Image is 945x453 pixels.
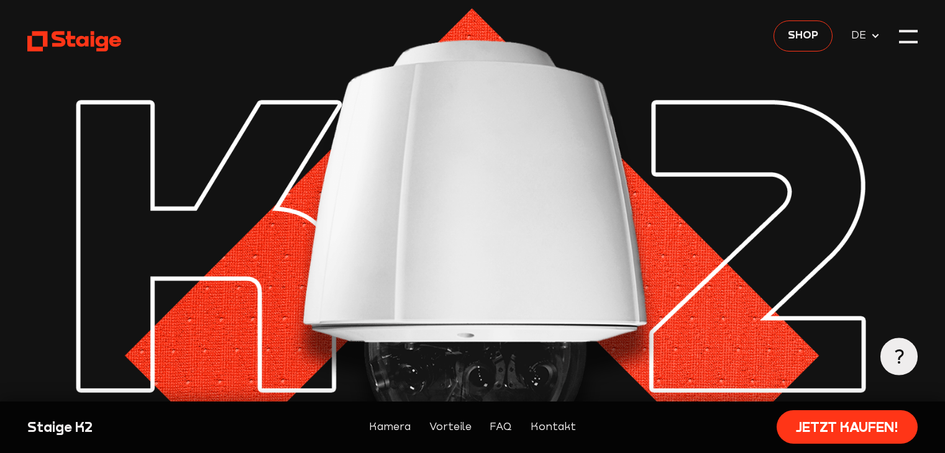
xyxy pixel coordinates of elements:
[369,419,411,435] a: Kamera
[851,27,870,43] span: DE
[774,20,833,52] a: Shop
[490,419,512,435] a: FAQ
[788,27,818,43] span: Shop
[27,418,239,437] div: Staige K2
[429,419,472,435] a: Vorteile
[531,419,576,435] a: Kontakt
[777,410,917,444] a: Jetzt kaufen!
